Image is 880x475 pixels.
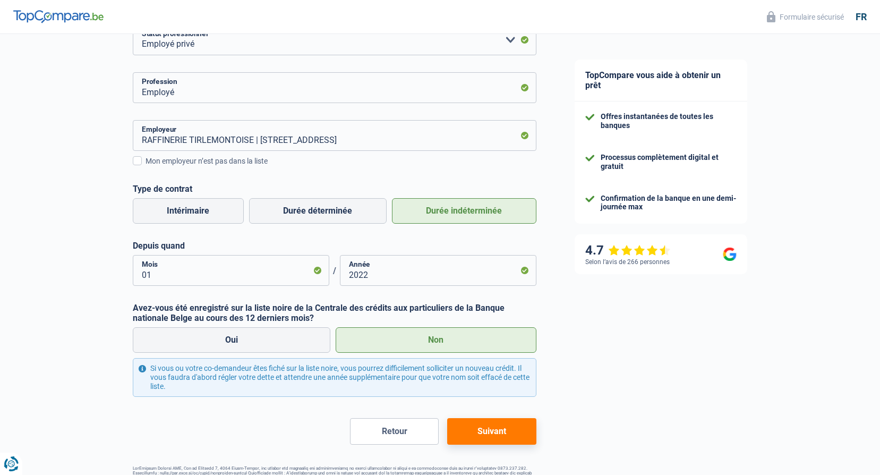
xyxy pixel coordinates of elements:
label: Type de contrat [133,184,536,194]
input: Cherchez votre employeur [133,120,536,151]
label: Durée déterminée [249,198,387,224]
input: MM [133,255,329,286]
label: Intérimaire [133,198,244,224]
div: Mon employeur n’est pas dans la liste [146,156,536,167]
button: Retour [350,418,439,445]
label: Depuis quand [133,241,536,251]
button: Formulaire sécurisé [761,8,850,26]
div: TopCompare vous aide à obtenir un prêt [575,60,747,101]
span: / [329,266,340,276]
div: Selon l’avis de 266 personnes [585,258,670,266]
label: Oui [133,327,331,353]
div: fr [856,11,867,23]
div: 4.7 [585,243,671,258]
div: Offres instantanées de toutes les banques [601,112,737,130]
label: Non [336,327,536,353]
input: AAAA [340,255,536,286]
div: Si vous ou votre co-demandeur êtes fiché sur la liste noire, vous pourrez difficilement sollicite... [133,358,536,396]
label: Avez-vous été enregistré sur la liste noire de la Centrale des crédits aux particuliers de la Ban... [133,303,536,323]
img: TopCompare Logo [13,10,104,23]
label: Durée indéterminée [392,198,536,224]
div: Confirmation de la banque en une demi-journée max [601,194,737,212]
div: Processus complètement digital et gratuit [601,153,737,171]
button: Suivant [447,418,536,445]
